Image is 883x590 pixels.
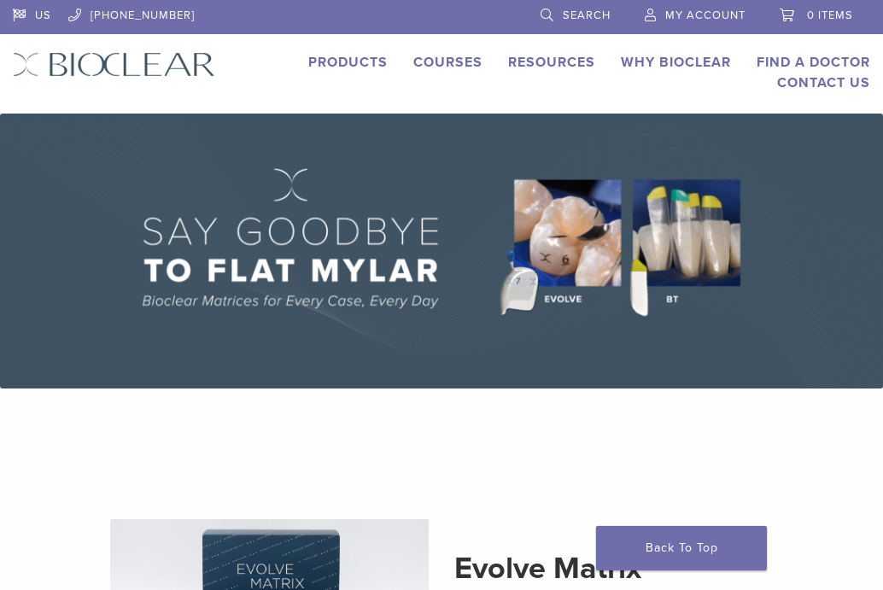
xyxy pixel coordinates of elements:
[621,54,731,71] a: Why Bioclear
[563,9,611,22] span: Search
[757,54,870,71] a: Find A Doctor
[308,54,388,71] a: Products
[454,548,773,589] h2: Evolve Matrix
[508,54,595,71] a: Resources
[777,74,870,91] a: Contact Us
[413,54,482,71] a: Courses
[596,526,767,570] a: Back To Top
[665,9,746,22] span: My Account
[13,52,215,77] img: Bioclear
[807,9,853,22] span: 0 items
